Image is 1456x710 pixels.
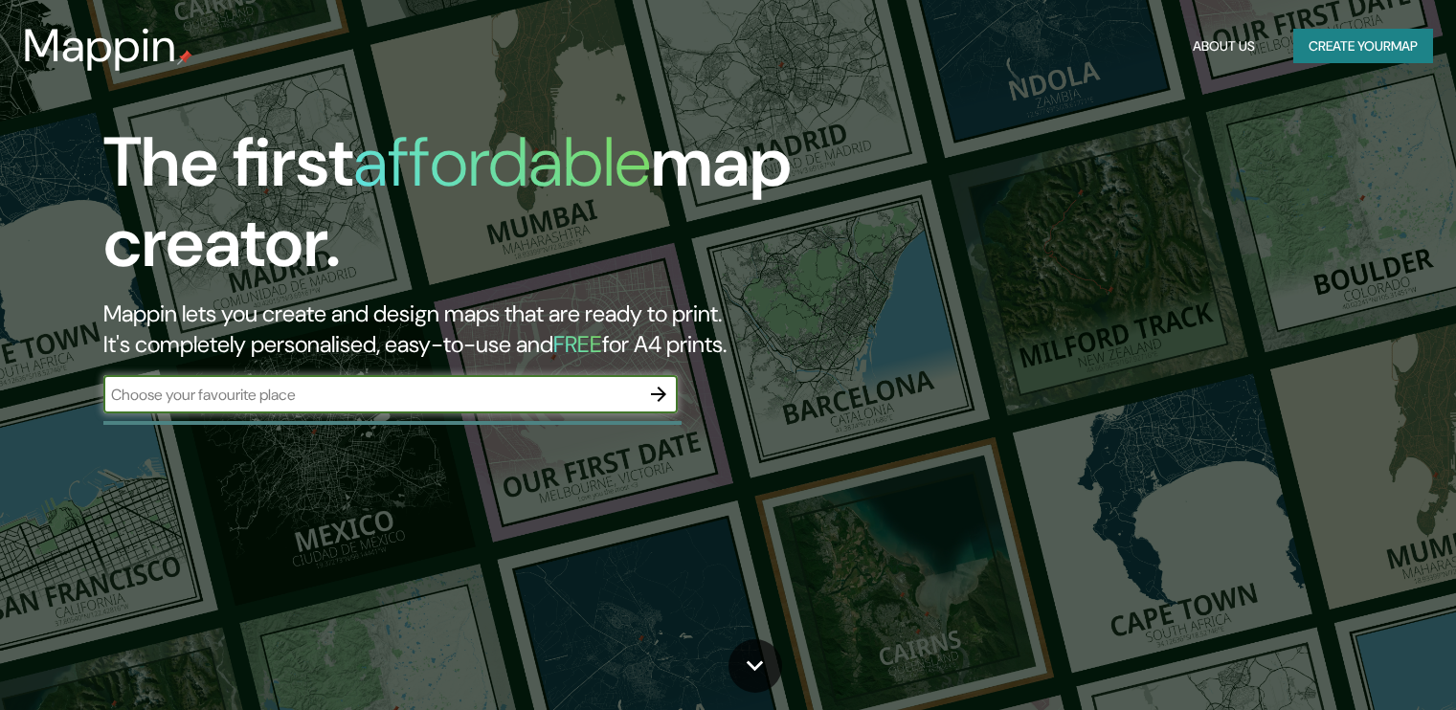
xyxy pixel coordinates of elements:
h3: Mappin [23,19,177,73]
h1: affordable [353,118,651,207]
input: Choose your favourite place [103,384,639,406]
h1: The first map creator. [103,122,832,299]
button: Create yourmap [1293,29,1433,64]
img: mappin-pin [177,50,192,65]
h2: Mappin lets you create and design maps that are ready to print. It's completely personalised, eas... [103,299,832,360]
h5: FREE [553,329,602,359]
button: About Us [1185,29,1263,64]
